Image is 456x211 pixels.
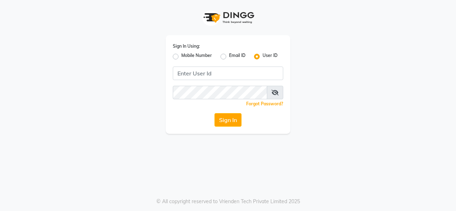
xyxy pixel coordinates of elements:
[173,86,267,99] input: Username
[214,113,242,127] button: Sign In
[173,67,283,80] input: Username
[181,52,212,61] label: Mobile Number
[173,43,200,49] label: Sign In Using:
[263,52,278,61] label: User ID
[199,7,256,28] img: logo1.svg
[229,52,245,61] label: Email ID
[246,101,283,106] a: Forgot Password?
